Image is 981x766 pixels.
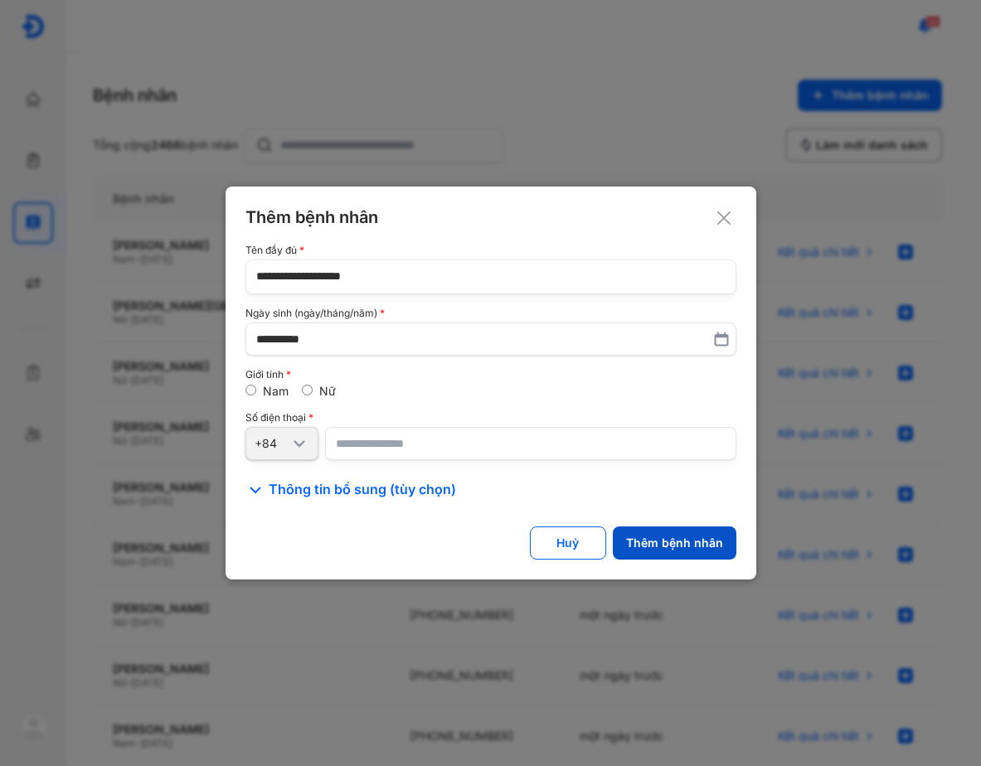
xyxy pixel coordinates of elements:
[530,526,606,560] button: Huỷ
[626,536,723,550] div: Thêm bệnh nhân
[245,245,736,256] div: Tên đầy đủ
[245,412,736,424] div: Số điện thoại
[263,384,289,398] label: Nam
[245,206,736,228] div: Thêm bệnh nhân
[255,436,289,451] div: +84
[245,369,736,381] div: Giới tính
[245,308,736,319] div: Ngày sinh (ngày/tháng/năm)
[613,526,736,560] button: Thêm bệnh nhân
[269,480,456,500] span: Thông tin bổ sung (tùy chọn)
[319,384,336,398] label: Nữ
